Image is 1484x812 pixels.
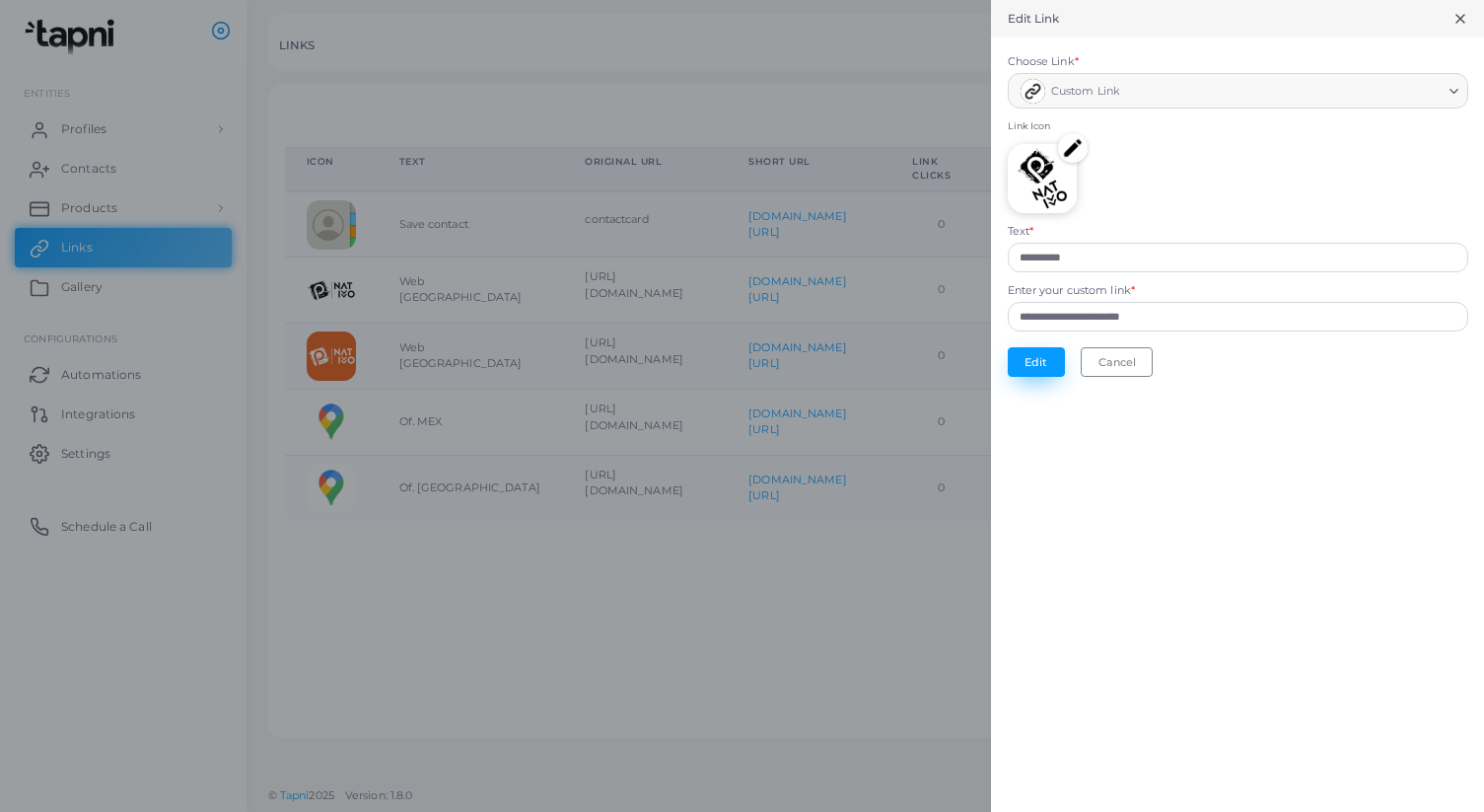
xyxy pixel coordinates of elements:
button: Edit [1008,347,1065,377]
label: Enter your custom link [1008,283,1136,299]
span: Custom Link [1051,82,1120,102]
label: Choose Link [1008,54,1079,70]
span: Link Icon [1008,119,1468,133]
button: Cancel [1081,347,1153,377]
h5: Edit Link [1008,12,1060,26]
div: Search for option [1008,73,1468,110]
img: avatar [1021,79,1045,104]
input: Search for option [1125,78,1442,104]
img: AAAABklEQVQDAAa3fq7TygawAAAAAElFTkSuQmCC [1008,144,1077,213]
img: edit.png [1058,133,1088,163]
label: Text [1008,224,1034,240]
